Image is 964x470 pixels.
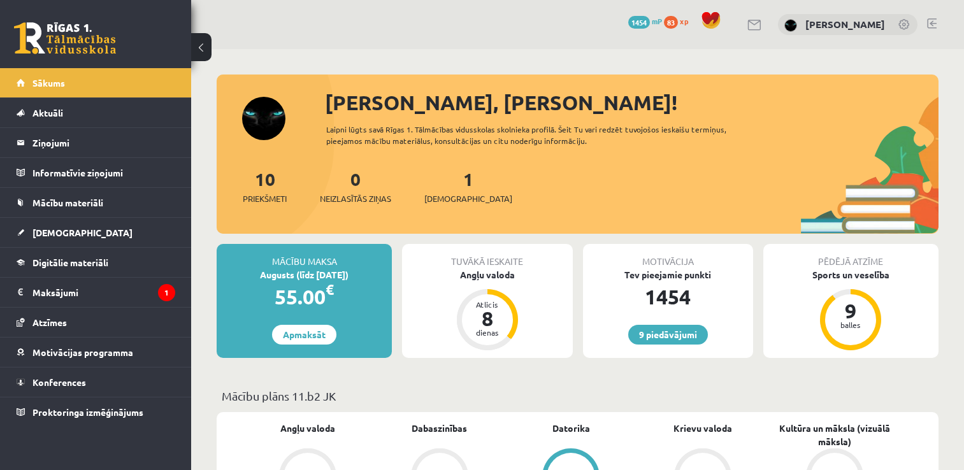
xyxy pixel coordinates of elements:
a: Mācību materiāli [17,188,175,217]
div: Pēdējā atzīme [763,244,939,268]
span: € [326,280,334,299]
div: dienas [468,329,507,336]
span: Konferences [32,376,86,388]
a: Motivācijas programma [17,338,175,367]
div: Augusts (līdz [DATE]) [217,268,392,281]
a: Kultūra un māksla (vizuālā māksla) [768,422,900,448]
a: Digitālie materiāli [17,248,175,277]
span: [DEMOGRAPHIC_DATA] [424,192,512,205]
span: 83 [664,16,678,29]
span: Atzīmes [32,317,67,328]
a: Sports un veselība 9 balles [763,268,939,352]
legend: Ziņojumi [32,128,175,157]
a: 1[DEMOGRAPHIC_DATA] [424,167,512,205]
a: Angļu valoda [280,422,335,435]
a: Apmaksāt [272,325,336,345]
a: 83 xp [664,16,694,26]
span: Proktoringa izmēģinājums [32,406,143,418]
div: Tuvākā ieskaite [402,244,572,268]
a: Atzīmes [17,308,175,337]
span: Neizlasītās ziņas [320,192,391,205]
legend: Maksājumi [32,278,175,307]
a: 10Priekšmeti [243,167,287,205]
span: xp [680,16,688,26]
a: 1454 mP [628,16,662,26]
a: Datorika [552,422,590,435]
div: Laipni lūgts savā Rīgas 1. Tālmācības vidusskolas skolnieka profilā. Šeit Tu vari redzēt tuvojošo... [326,124,759,146]
legend: Informatīvie ziņojumi [32,158,175,187]
img: Darja Koroļova [784,19,797,32]
span: 1454 [628,16,650,29]
div: balles [831,321,870,329]
div: 9 [831,301,870,321]
p: Mācību plāns 11.b2 JK [222,387,933,404]
span: [DEMOGRAPHIC_DATA] [32,227,133,238]
a: Dabaszinības [412,422,467,435]
i: 1 [158,284,175,301]
a: Informatīvie ziņojumi [17,158,175,187]
a: [DEMOGRAPHIC_DATA] [17,218,175,247]
span: Motivācijas programma [32,346,133,358]
div: Tev pieejamie punkti [583,268,753,281]
a: Maksājumi1 [17,278,175,307]
span: Aktuāli [32,107,63,118]
a: Ziņojumi [17,128,175,157]
a: Proktoringa izmēģinājums [17,397,175,427]
div: Sports un veselība [763,268,939,281]
div: Mācību maksa [217,244,392,268]
div: Motivācija [583,244,753,268]
div: Atlicis [468,301,507,308]
a: [PERSON_NAME] [805,18,885,31]
div: 1454 [583,281,753,312]
div: [PERSON_NAME], [PERSON_NAME]! [325,87,939,118]
a: 9 piedāvājumi [628,325,708,345]
a: Aktuāli [17,98,175,127]
span: mP [652,16,662,26]
span: Sākums [32,77,65,89]
div: Angļu valoda [402,268,572,281]
a: Rīgas 1. Tālmācības vidusskola [14,22,116,54]
a: 0Neizlasītās ziņas [320,167,391,205]
a: Krievu valoda [673,422,732,435]
span: Digitālie materiāli [32,257,108,268]
div: 55.00 [217,281,392,312]
div: 8 [468,308,507,329]
span: Mācību materiāli [32,197,103,208]
a: Konferences [17,367,175,397]
a: Angļu valoda Atlicis 8 dienas [402,268,572,352]
a: Sākums [17,68,175,97]
span: Priekšmeti [243,192,287,205]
